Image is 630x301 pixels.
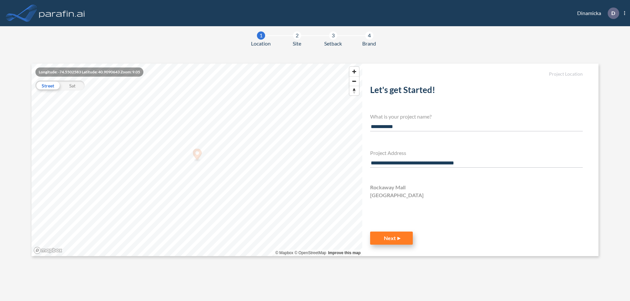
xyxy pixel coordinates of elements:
canvas: Map [31,64,362,256]
a: Mapbox homepage [33,247,62,254]
div: 2 [293,31,301,40]
div: 4 [365,31,373,40]
span: [GEOGRAPHIC_DATA] [370,191,424,199]
div: Sat [60,81,85,90]
div: Map marker [193,149,202,162]
button: Zoom out [349,76,359,86]
div: Street [35,81,60,90]
span: Setback [324,40,342,47]
img: logo [38,7,86,20]
div: 1 [257,31,265,40]
span: Zoom out [349,77,359,86]
div: 3 [329,31,337,40]
div: Dinamicka [567,8,625,19]
button: Zoom in [349,67,359,76]
div: Longitude: -74.5502583 Latitude: 40.9090643 Zoom: 9.05 [35,67,143,77]
span: Brand [362,40,376,47]
p: D [611,10,615,16]
h5: Project Location [370,71,583,77]
span: Site [293,40,301,47]
button: Reset bearing to north [349,86,359,95]
span: Rockaway Mall [370,183,406,191]
h2: Let's get Started! [370,85,583,98]
a: Mapbox [275,251,293,255]
h4: What is your project name? [370,113,583,120]
h4: Project Address [370,150,583,156]
span: Location [251,40,271,47]
a: Improve this map [328,251,361,255]
button: Next [370,232,413,245]
a: OpenStreetMap [294,251,326,255]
